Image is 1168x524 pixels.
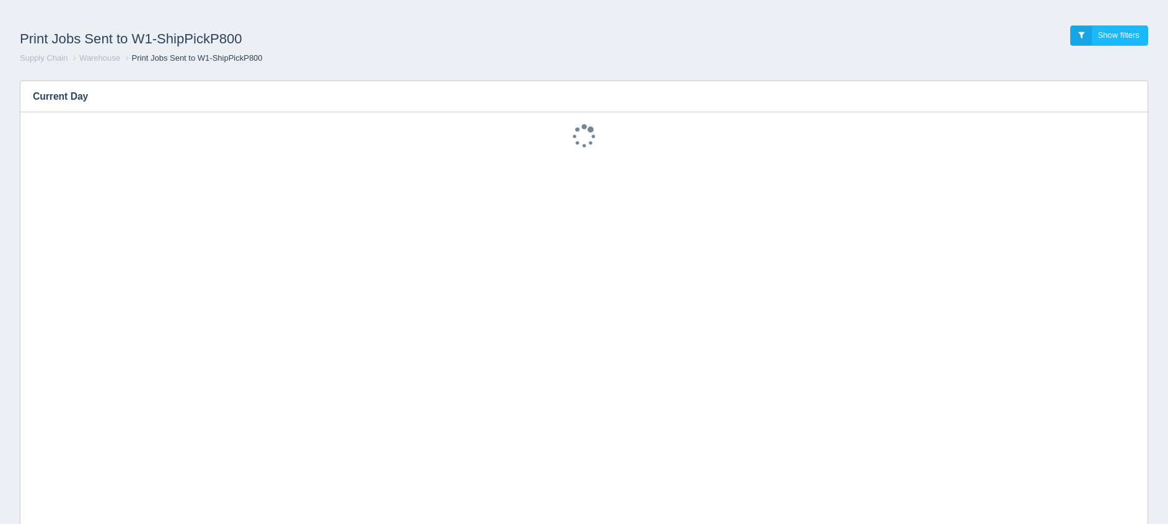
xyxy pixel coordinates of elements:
li: Print Jobs Sent to W1-ShipPickP800 [123,53,263,64]
span: Show filters [1098,30,1139,40]
a: Warehouse [79,53,120,63]
a: Show filters [1070,25,1148,46]
h1: Print Jobs Sent to W1-ShipPickP800 [20,25,584,53]
a: Supply Chain [20,53,68,63]
h3: Current Day [20,81,1129,112]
